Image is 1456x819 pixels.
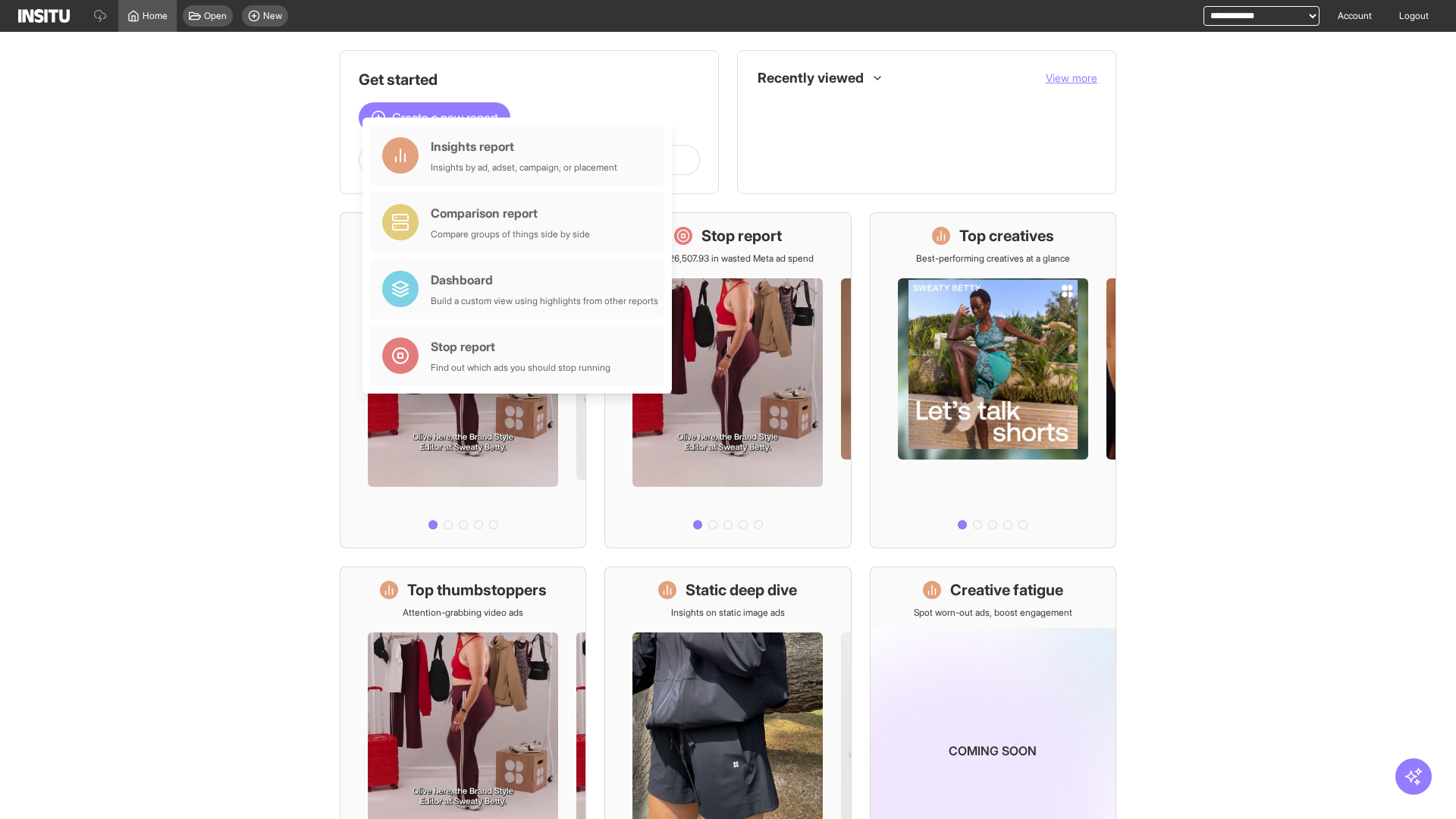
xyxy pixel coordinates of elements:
h1: Get started [359,69,700,90]
span: Home [143,10,168,22]
button: Create a new report [359,102,510,133]
a: Top creativesBest-performing creatives at a glance [870,212,1116,548]
div: Compare groups of things side by side [431,228,590,240]
p: Save £26,507.93 in wasted Meta ad spend [642,253,814,265]
p: Best-performing creatives at a glance [916,253,1070,265]
button: View more [1046,71,1097,86]
h1: Top thumbstoppers [407,579,547,601]
a: Stop reportSave £26,507.93 in wasted Meta ad spend [604,212,851,548]
h1: Top creatives [959,225,1054,246]
span: New [263,10,282,22]
h1: Static deep dive [686,579,797,601]
div: Stop report [431,337,610,356]
span: Create a new report [392,108,498,127]
p: Attention-grabbing video ads [403,607,523,619]
a: What's live nowSee all active ads instantly [340,212,586,548]
div: Dashboard [431,271,658,289]
h1: Stop report [701,225,782,246]
p: Insights on static image ads [671,607,785,619]
div: Find out which ads you should stop running [431,362,610,374]
div: Insights by ad, adset, campaign, or placement [431,162,617,174]
span: View more [1046,71,1097,84]
div: Comparison report [431,204,590,222]
div: Insights report [431,137,617,155]
div: Build a custom view using highlights from other reports [431,295,658,307]
span: Open [204,10,227,22]
img: Logo [18,9,70,23]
